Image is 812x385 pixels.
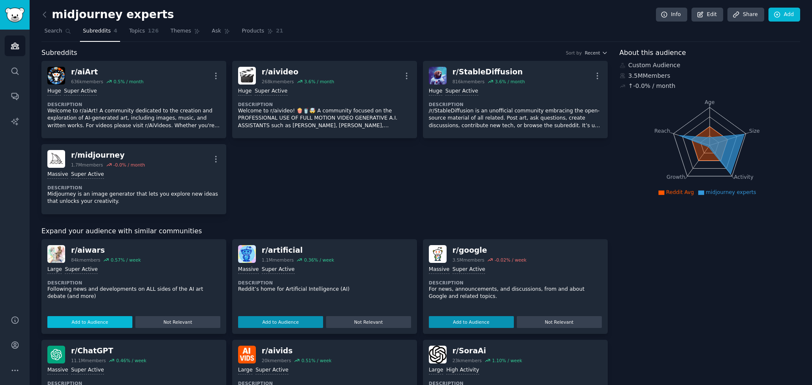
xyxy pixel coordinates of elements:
div: Massive [238,266,259,274]
a: Info [656,8,687,22]
span: Ask [212,27,221,35]
div: r/ aivideo [262,67,334,77]
div: Large [47,266,62,274]
dt: Description [429,101,602,107]
dt: Description [238,280,411,286]
div: Super Active [255,87,288,96]
a: Subreddits4 [80,25,120,42]
div: r/ StableDiffusion [453,67,525,77]
img: aiwars [47,245,65,263]
tspan: Size [749,128,760,134]
div: r/ SoraAi [453,346,522,356]
div: Massive [47,366,68,374]
div: r/ midjourney [71,150,145,161]
span: midjourney experts [706,189,756,195]
div: 3.6 % / month [495,79,525,85]
dt: Description [47,101,220,107]
dt: Description [47,280,220,286]
a: aiArtr/aiArt636kmembers0.5% / monthHugeSuper ActiveDescriptionWelcome to r/aiArt! A community ded... [41,61,226,138]
a: Add [768,8,800,22]
p: Following news and developments on ALL sides of the AI art debate (and more) [47,286,220,300]
button: Add to Audience [238,316,323,328]
button: Not Relevant [135,316,220,328]
a: StableDiffusionr/StableDiffusion816kmembers3.6% / monthHugeSuper ActiveDescription/r/StableDiffus... [423,61,608,138]
a: Ask [209,25,233,42]
div: 3.5M Members [620,71,801,80]
div: Super Active [445,87,478,96]
dt: Description [429,280,602,286]
div: Super Active [262,266,295,274]
div: Large [238,366,252,374]
a: Search [41,25,74,42]
img: aivids [238,346,256,363]
span: Topics [129,27,145,35]
button: Recent [585,50,608,56]
img: ChatGPT [47,346,65,363]
div: 0.46 % / week [116,358,146,363]
div: Huge [238,87,252,96]
tspan: Reach [654,128,670,134]
div: Custom Audience [620,61,801,70]
a: Themes [167,25,203,42]
p: Welcome to r/aivideo! 🍿🥤🤯 A community focused on the PROFESSIONAL USE OF FULL MOTION VIDEO GENERA... [238,107,411,130]
a: Topics126 [126,25,162,42]
div: Massive [429,266,450,274]
a: Share [727,8,764,22]
button: Add to Audience [429,316,514,328]
button: Not Relevant [326,316,411,328]
div: Massive [47,171,68,179]
div: -0.02 % / week [495,257,527,263]
img: SoraAi [429,346,447,363]
div: r/ artificial [262,245,334,256]
div: Huge [429,87,442,96]
span: Themes [170,27,191,35]
dt: Description [47,185,220,191]
div: 3.5M members [453,257,485,263]
div: r/ ChatGPT [71,346,146,356]
img: artificial [238,245,256,263]
a: Edit [691,8,723,22]
div: Super Active [65,266,98,274]
p: Welcome to r/aiArt! A community dedicated to the creation and exploration of AI-generated art, in... [47,107,220,130]
img: StableDiffusion [429,67,447,85]
div: 636k members [71,79,103,85]
span: Expand your audience with similar communities [41,226,202,237]
div: 0.57 % / week [111,257,141,263]
div: 0.51 % / week [302,358,332,363]
div: Super Active [255,366,288,374]
button: Add to Audience [47,316,132,328]
div: Large [429,366,443,374]
div: 84k members [71,257,100,263]
p: For news, announcements, and discussions, from and about Google and related topics. [429,286,602,300]
div: 3.6 % / month [304,79,334,85]
div: 11.1M members [71,358,106,363]
tspan: Activity [734,174,753,180]
span: Subreddits [41,48,77,58]
span: Subreddits [83,27,111,35]
div: Super Active [64,87,97,96]
div: 1.1M members [262,257,294,263]
div: 20k members [262,358,291,363]
span: 126 [148,27,159,35]
span: Reddit Avg [666,189,694,195]
span: Recent [585,50,600,56]
div: r/ aivids [262,346,332,356]
div: 1.10 % / week [492,358,522,363]
a: Products21 [239,25,286,42]
div: 816k members [453,79,485,85]
img: midjourney [47,150,65,168]
img: google [429,245,447,263]
div: 0.36 % / week [304,257,334,263]
span: Products [242,27,264,35]
dt: Description [238,101,411,107]
div: Super Active [71,171,104,179]
span: 4 [114,27,118,35]
div: ↑ -0.0 % / month [628,82,675,90]
a: midjourneyr/midjourney1.7Mmembers-0.0% / monthMassiveSuper ActiveDescriptionMidjourney is an imag... [41,144,226,214]
img: GummySearch logo [5,8,25,22]
p: Midjourney is an image generator that lets you explore new ideas that unlocks your creativity. [47,191,220,205]
div: 0.5 % / month [113,79,143,85]
span: 21 [276,27,283,35]
h2: midjourney experts [41,8,174,22]
div: High Activity [446,366,479,374]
